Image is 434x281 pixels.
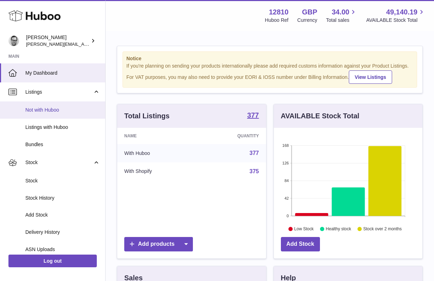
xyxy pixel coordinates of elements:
[25,159,93,166] span: Stock
[25,107,100,113] span: Not with Huboo
[281,111,359,121] h3: AVAILABLE Stock Total
[124,111,170,121] h3: Total Listings
[25,141,100,148] span: Bundles
[25,212,100,218] span: Add Stock
[386,7,417,17] span: 49,140.19
[197,128,266,144] th: Quantity
[25,195,100,201] span: Stock History
[294,226,314,231] text: Low Stock
[265,17,289,24] div: Huboo Ref
[326,226,351,231] text: Healthy stock
[247,112,259,120] a: 377
[8,255,97,267] a: Log out
[363,226,402,231] text: Stock over 2 months
[250,150,259,156] a: 377
[349,70,392,84] a: View Listings
[25,229,100,236] span: Delivery History
[281,237,320,251] a: Add Stock
[26,41,141,47] span: [PERSON_NAME][EMAIL_ADDRESS][DOMAIN_NAME]
[326,17,357,24] span: Total sales
[366,7,426,24] a: 49,140.19 AVAILABLE Stock Total
[250,168,259,174] a: 375
[25,124,100,131] span: Listings with Huboo
[25,70,100,76] span: My Dashboard
[284,179,289,183] text: 84
[25,177,100,184] span: Stock
[25,246,100,253] span: ASN Uploads
[366,17,426,24] span: AVAILABLE Stock Total
[282,143,289,148] text: 168
[117,144,197,162] td: With Huboo
[326,7,357,24] a: 34.00 Total sales
[332,7,349,17] span: 34.00
[25,89,93,95] span: Listings
[284,196,289,200] text: 42
[26,34,89,48] div: [PERSON_NAME]
[282,161,289,165] text: 126
[8,36,19,46] img: alex@digidistiller.com
[269,7,289,17] strong: 12810
[124,237,193,251] a: Add products
[302,7,317,17] strong: GBP
[117,162,197,181] td: With Shopify
[126,63,413,84] div: If you're planning on sending your products internationally please add required customs informati...
[297,17,317,24] div: Currency
[126,55,413,62] strong: Notice
[287,214,289,218] text: 0
[117,128,197,144] th: Name
[247,112,259,119] strong: 377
